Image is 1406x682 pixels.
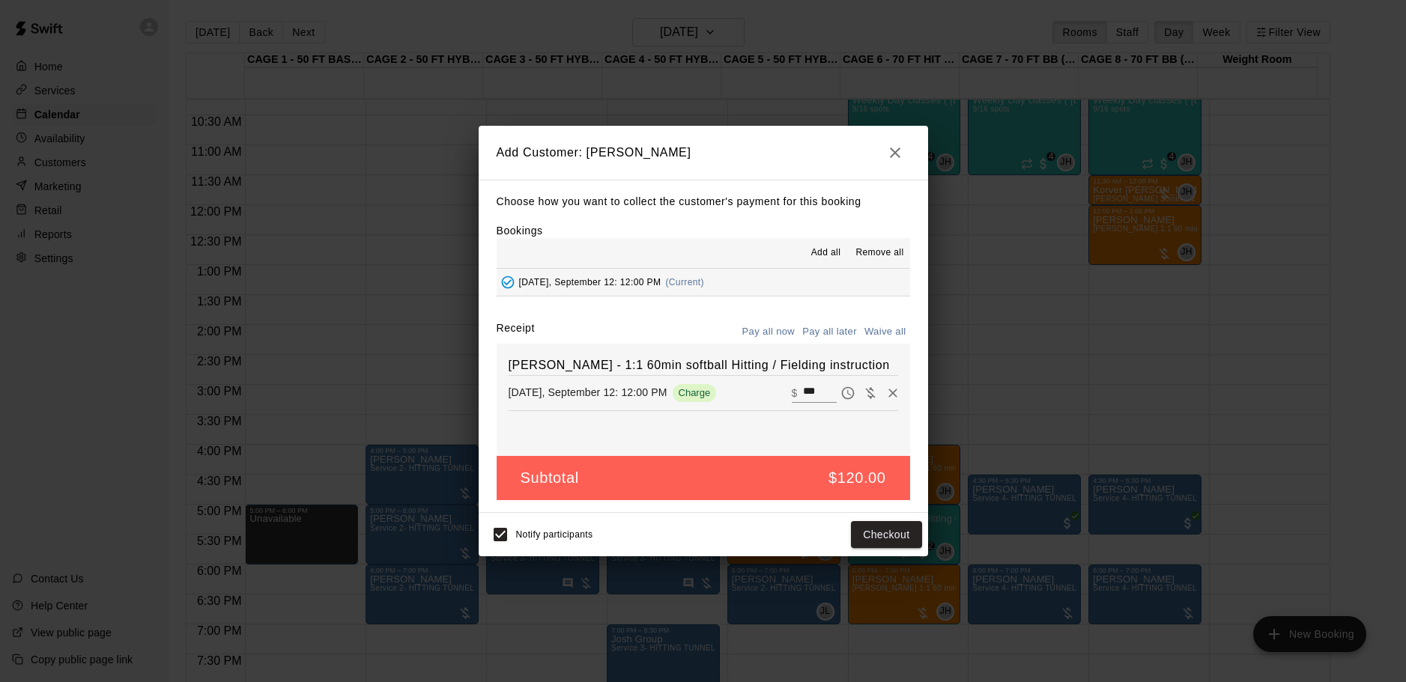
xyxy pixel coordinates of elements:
[828,468,886,488] h5: $120.00
[861,320,910,344] button: Waive all
[802,241,849,265] button: Add all
[509,356,898,375] h6: [PERSON_NAME] - 1:1 60min softball Hitting / Fielding instruction
[665,277,704,287] span: (Current)
[479,126,928,180] h2: Add Customer: [PERSON_NAME]
[851,521,921,549] button: Checkout
[497,192,910,211] p: Choose how you want to collect the customer's payment for this booking
[739,320,799,344] button: Pay all now
[673,387,717,398] span: Charge
[516,529,593,540] span: Notify participants
[497,225,543,237] label: Bookings
[882,382,904,404] button: Remove
[497,320,535,344] label: Receipt
[792,386,798,401] p: $
[497,271,519,293] button: Added - Collect Payment
[509,385,667,400] p: [DATE], September 12: 12:00 PM
[811,246,841,261] span: Add all
[837,386,859,398] span: Pay later
[519,277,661,287] span: [DATE], September 12: 12:00 PM
[497,269,910,296] button: Added - Collect Payment[DATE], September 12: 12:00 PM(Current)
[799,320,861,344] button: Pay all later
[521,468,579,488] h5: Subtotal
[855,246,903,261] span: Remove all
[859,386,882,398] span: Waive payment
[849,241,909,265] button: Remove all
